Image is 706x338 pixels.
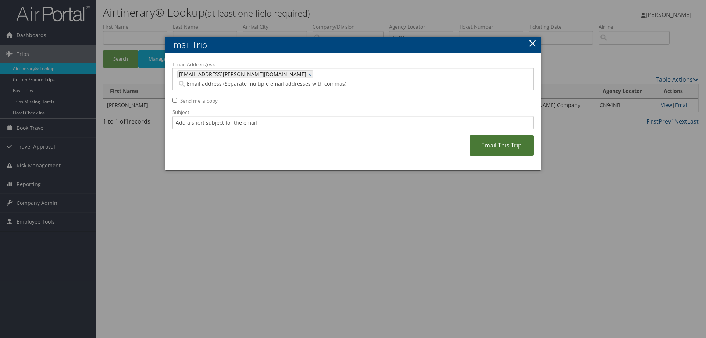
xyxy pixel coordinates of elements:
[172,108,534,116] label: Subject:
[178,71,306,78] span: [EMAIL_ADDRESS][PERSON_NAME][DOMAIN_NAME]
[180,97,218,104] label: Send me a copy
[165,37,541,53] h2: Email Trip
[470,135,534,156] a: Email This Trip
[172,116,534,129] input: Add a short subject for the email
[177,80,429,88] input: Email address (Separate multiple email addresses with commas)
[528,36,537,50] a: ×
[308,71,313,78] a: ×
[172,61,534,68] label: Email Address(es):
